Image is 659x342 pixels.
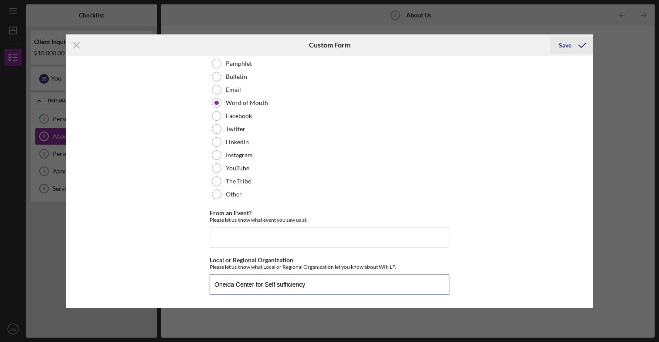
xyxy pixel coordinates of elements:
label: Other [226,191,242,198]
label: Local or Regional Organization [210,256,293,264]
label: From an Event? [210,209,251,217]
label: Email [226,86,241,93]
label: The Tribe [226,178,251,185]
label: Word of Mouth [226,99,268,106]
div: Please let us know what event you saw us at. [210,217,449,223]
label: Twitter [226,125,245,132]
label: Bulletin [226,73,247,80]
label: YouTube [226,165,249,172]
div: Please let us know what Local or Regional Organization let you know about WINLF. [210,264,449,270]
label: LinkedIn [226,139,249,146]
button: Save [550,37,593,54]
h6: Custom Form [309,41,350,49]
div: Save [559,37,571,54]
label: Facebook [226,112,252,119]
label: Instagram [226,152,253,159]
label: Pamphlet [226,60,252,67]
